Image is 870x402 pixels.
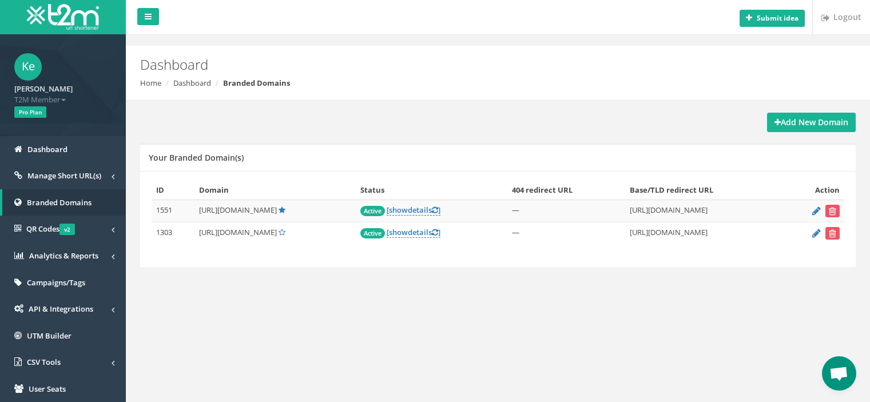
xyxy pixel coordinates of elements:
a: Set Default [279,227,285,237]
b: Submit idea [757,13,799,23]
th: Base/TLD redirect URL [625,180,782,200]
span: CSV Tools [27,357,61,367]
span: [URL][DOMAIN_NAME] [199,227,277,237]
a: [showdetails] [387,205,440,216]
th: Domain [194,180,356,200]
span: show [389,227,408,237]
strong: Branded Domains [223,78,290,88]
span: Analytics & Reports [29,250,98,261]
span: Ke [14,53,42,81]
span: Pro Plan [14,106,46,118]
td: [URL][DOMAIN_NAME] [625,200,782,222]
span: Branded Domains [27,197,92,208]
strong: Add New Domain [774,117,848,128]
h2: Dashboard [140,57,734,72]
img: T2M [27,4,99,30]
span: show [389,205,408,215]
span: [URL][DOMAIN_NAME] [199,205,277,215]
span: Manage Short URL(s) [27,170,101,181]
th: 404 redirect URL [507,180,626,200]
span: UTM Builder [27,331,71,341]
span: T2M Member [14,94,112,105]
span: v2 [59,224,75,235]
span: API & Integrations [29,304,93,314]
span: Active [360,206,385,216]
a: [showdetails] [387,227,440,238]
span: Active [360,228,385,238]
a: Dashboard [173,78,211,88]
span: Dashboard [27,144,67,154]
td: — [507,222,626,245]
th: Action [782,180,844,200]
td: [URL][DOMAIN_NAME] [625,222,782,245]
strong: [PERSON_NAME] [14,83,73,94]
th: Status [356,180,507,200]
div: Open chat [822,356,856,391]
span: QR Codes [26,224,75,234]
th: ID [152,180,194,200]
span: Campaigns/Tags [27,277,85,288]
a: Add New Domain [767,113,856,132]
h5: Your Branded Domain(s) [149,153,244,162]
a: [PERSON_NAME] T2M Member [14,81,112,105]
a: Home [140,78,161,88]
span: User Seats [29,384,66,394]
a: Default [279,205,285,215]
button: Submit idea [740,10,805,27]
td: 1303 [152,222,194,245]
td: — [507,200,626,222]
td: 1551 [152,200,194,222]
